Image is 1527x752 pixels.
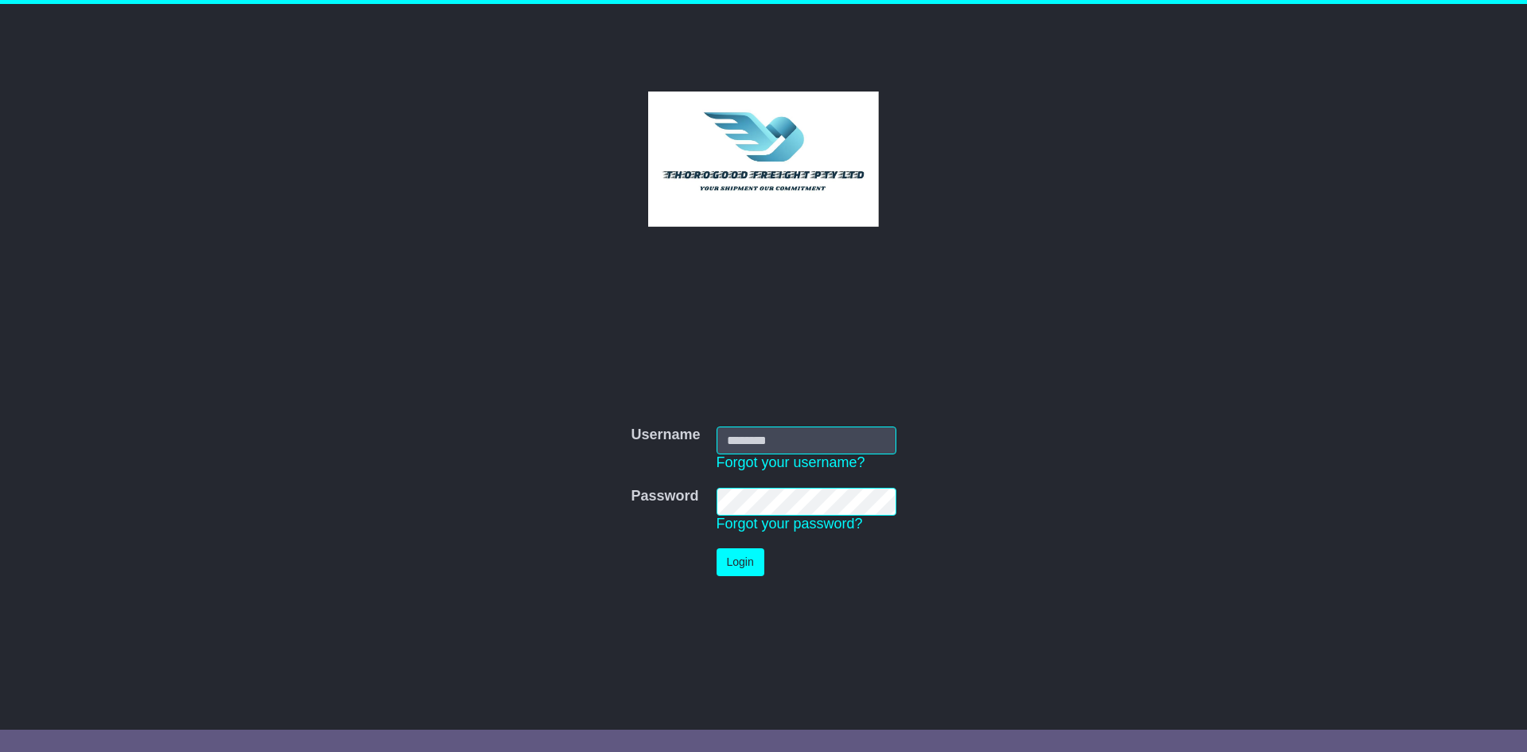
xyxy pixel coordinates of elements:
[717,516,863,532] a: Forgot your password?
[631,427,700,444] label: Username
[717,548,764,576] button: Login
[631,488,698,505] label: Password
[717,454,865,470] a: Forgot your username?
[648,92,880,227] img: Thorogood Freight Pty Ltd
